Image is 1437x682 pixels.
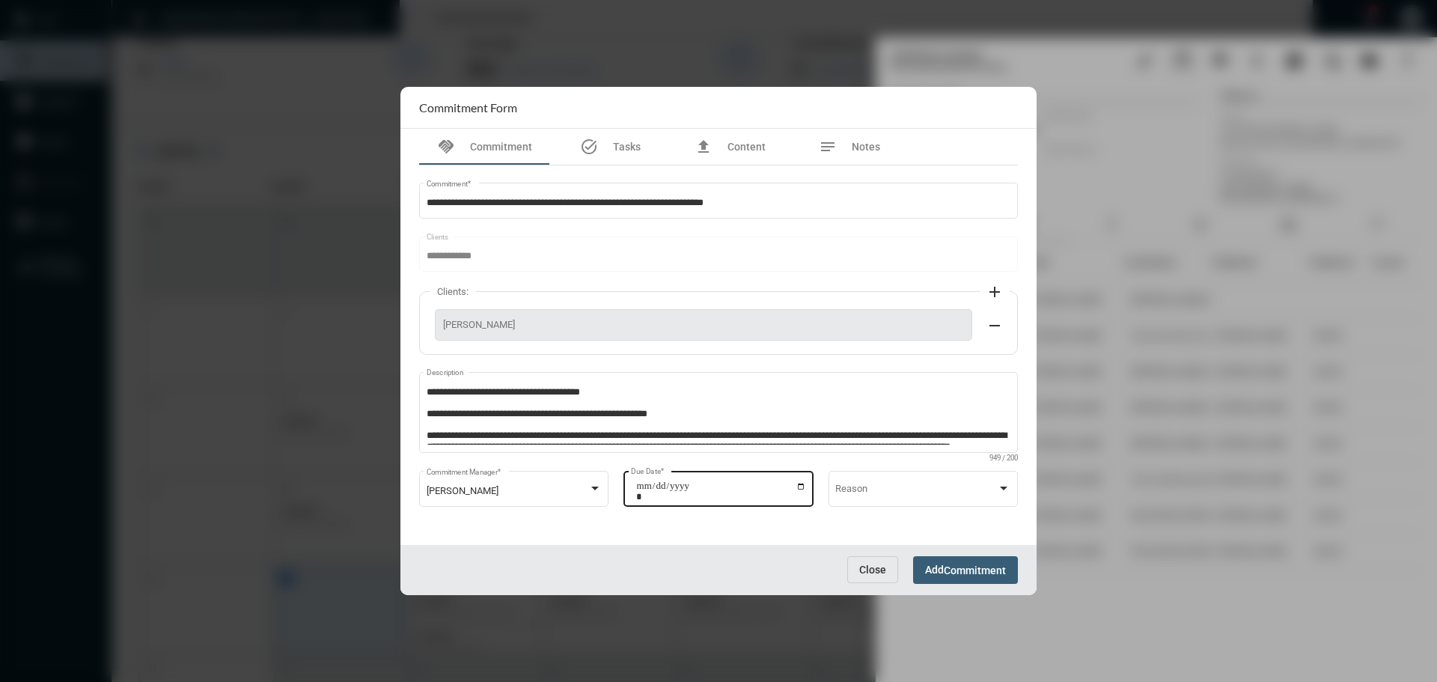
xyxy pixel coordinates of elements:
span: [PERSON_NAME] [443,319,964,330]
mat-icon: task_alt [580,138,598,156]
mat-icon: notes [819,138,837,156]
span: Commitment [944,564,1006,576]
span: Notes [852,141,880,153]
span: [PERSON_NAME] [427,485,498,496]
mat-icon: file_upload [695,138,713,156]
span: Add [925,564,1006,576]
h2: Commitment Form [419,100,517,115]
span: Content [727,141,766,153]
mat-icon: add [986,283,1004,301]
button: Close [847,556,898,583]
span: Close [859,564,886,576]
mat-hint: 949 / 200 [989,454,1018,463]
span: Tasks [613,141,641,153]
mat-icon: remove [986,317,1004,335]
button: AddCommitment [913,556,1018,584]
mat-icon: handshake [437,138,455,156]
label: Clients: [430,286,476,297]
span: Commitment [470,141,532,153]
